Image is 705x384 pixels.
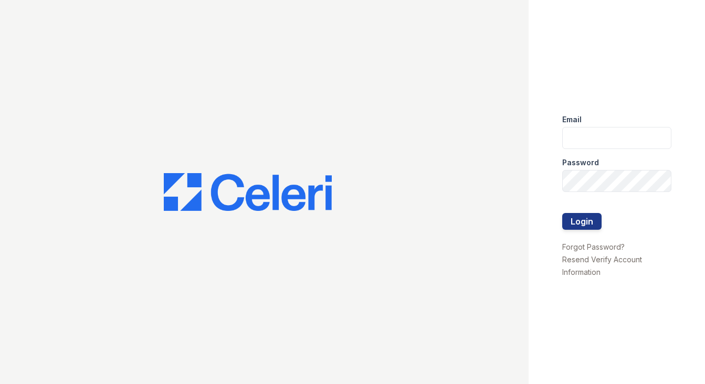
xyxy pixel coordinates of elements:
a: Resend Verify Account Information [562,255,642,276]
label: Password [562,157,599,168]
img: CE_Logo_Blue-a8612792a0a2168367f1c8372b55b34899dd931a85d93a1a3d3e32e68fde9ad4.png [164,173,332,211]
label: Email [562,114,582,125]
button: Login [562,213,602,230]
a: Forgot Password? [562,242,625,251]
